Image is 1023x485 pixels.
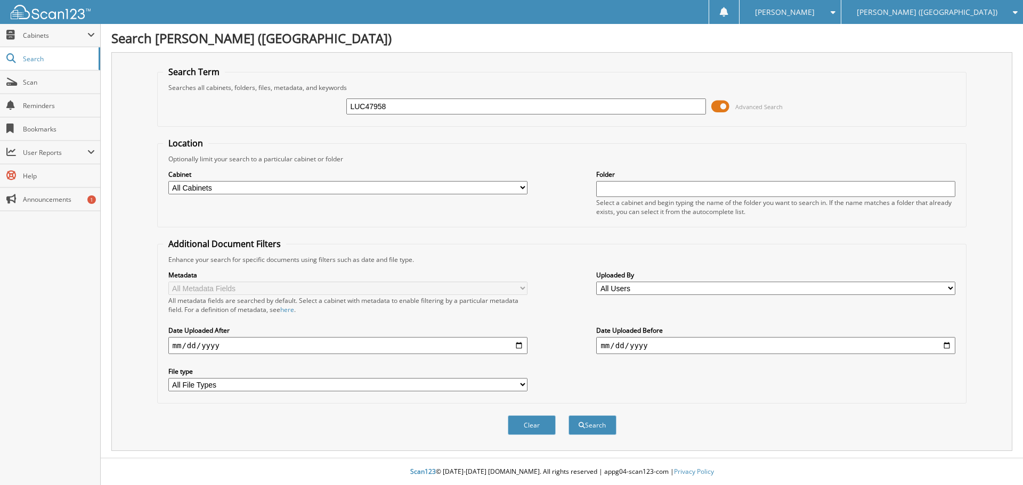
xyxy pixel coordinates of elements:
[596,270,955,280] label: Uploaded By
[163,137,208,149] legend: Location
[23,101,95,110] span: Reminders
[755,9,815,15] span: [PERSON_NAME]
[735,103,783,111] span: Advanced Search
[23,148,87,157] span: User Reports
[596,198,955,216] div: Select a cabinet and begin typing the name of the folder you want to search in. If the name match...
[163,83,961,92] div: Searches all cabinets, folders, files, metadata, and keywords
[280,305,294,314] a: here
[596,170,955,179] label: Folder
[23,54,93,63] span: Search
[101,459,1023,485] div: © [DATE]-[DATE] [DOMAIN_NAME]. All rights reserved | appg04-scan123-com |
[163,255,961,264] div: Enhance your search for specific documents using filters such as date and file type.
[410,467,436,476] span: Scan123
[168,326,527,335] label: Date Uploaded After
[508,415,556,435] button: Clear
[596,337,955,354] input: end
[87,195,96,204] div: 1
[23,125,95,134] span: Bookmarks
[857,9,997,15] span: [PERSON_NAME] ([GEOGRAPHIC_DATA])
[168,270,527,280] label: Metadata
[163,66,225,78] legend: Search Term
[11,5,91,19] img: scan123-logo-white.svg
[163,238,286,250] legend: Additional Document Filters
[569,415,616,435] button: Search
[23,31,87,40] span: Cabinets
[23,171,95,180] span: Help
[23,195,95,204] span: Announcements
[168,170,527,179] label: Cabinet
[168,367,527,376] label: File type
[163,154,961,163] div: Optionally limit your search to a particular cabinet or folder
[596,326,955,335] label: Date Uploaded Before
[168,337,527,354] input: start
[674,467,714,476] a: Privacy Policy
[168,296,527,314] div: All metadata fields are searched by default. Select a cabinet with metadata to enable filtering b...
[111,29,1012,47] h1: Search [PERSON_NAME] ([GEOGRAPHIC_DATA])
[23,78,95,87] span: Scan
